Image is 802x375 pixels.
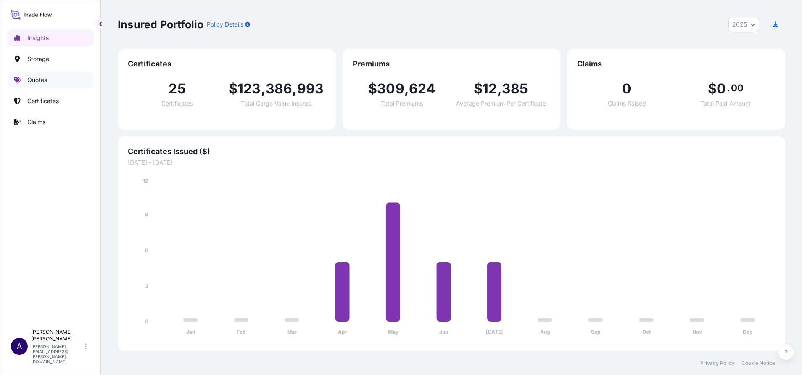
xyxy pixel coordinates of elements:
[700,360,735,367] a: Privacy Policy
[577,59,775,69] span: Claims
[368,82,377,96] span: $
[642,329,651,335] tspan: Oct
[145,211,148,218] tspan: 9
[717,82,726,96] span: 0
[128,146,775,157] span: Certificates Issued ($)
[27,97,59,105] p: Certificates
[497,82,502,96] span: ,
[439,329,448,335] tspan: Jun
[186,329,195,335] tspan: Jan
[700,101,751,106] span: Total Paid Amount
[708,82,717,96] span: $
[741,360,775,367] a: Cookie Notice
[17,342,22,351] span: A
[743,329,752,335] tspan: Dec
[161,101,193,106] span: Certificates
[7,93,94,109] a: Certificates
[261,82,266,96] span: ,
[27,76,47,84] p: Quotes
[727,85,730,91] span: .
[118,18,203,31] p: Insured Portfolio
[7,29,94,46] a: Insights
[381,101,423,106] span: Total Premiums
[486,329,503,335] tspan: [DATE]
[353,59,551,69] span: Premiums
[229,82,237,96] span: $
[169,82,185,96] span: 25
[483,82,497,96] span: 12
[27,55,49,63] p: Storage
[31,329,83,342] p: [PERSON_NAME] [PERSON_NAME]
[266,82,293,96] span: 386
[237,82,261,96] span: 123
[27,118,45,126] p: Claims
[456,101,546,106] span: Average Premium Per Certificate
[237,329,246,335] tspan: Feb
[388,329,399,335] tspan: May
[128,158,775,167] span: [DATE] - [DATE]
[502,82,528,96] span: 385
[128,59,326,69] span: Certificates
[145,318,148,324] tspan: 0
[728,17,759,32] button: Year Selector
[591,329,601,335] tspan: Sep
[287,329,297,335] tspan: Mar
[145,247,148,253] tspan: 6
[732,20,747,29] span: 2025
[338,329,347,335] tspan: Apr
[7,114,94,130] a: Claims
[540,329,550,335] tspan: Aug
[377,82,404,96] span: 309
[7,51,94,67] a: Storage
[608,101,646,106] span: Claims Raised
[404,82,409,96] span: ,
[297,82,324,96] span: 993
[692,329,702,335] tspan: Nov
[474,82,483,96] span: $
[143,178,148,184] tspan: 12
[292,82,297,96] span: ,
[207,20,243,29] p: Policy Details
[241,101,312,106] span: Total Cargo Value Insured
[145,283,148,289] tspan: 3
[409,82,436,96] span: 624
[622,82,631,96] span: 0
[7,72,94,88] a: Quotes
[31,344,83,364] p: [PERSON_NAME][EMAIL_ADDRESS][PERSON_NAME][DOMAIN_NAME]
[731,85,744,91] span: 00
[27,34,49,42] p: Insights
